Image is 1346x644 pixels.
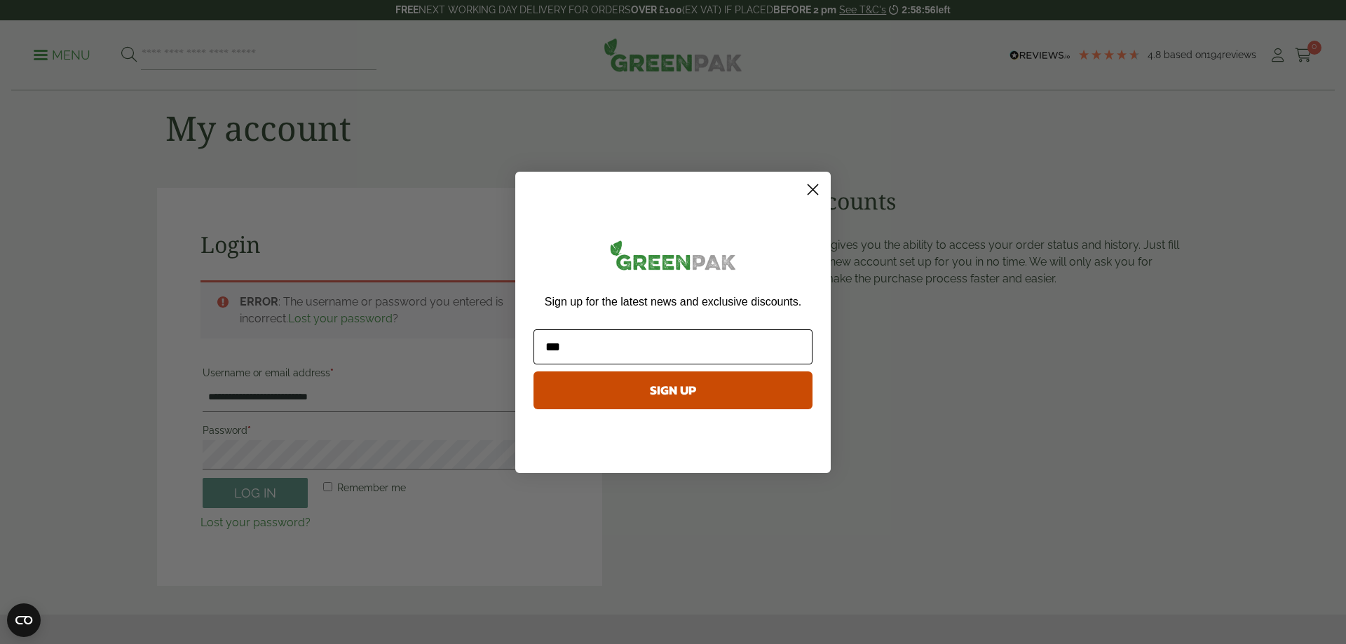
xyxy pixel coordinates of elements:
[545,296,801,308] span: Sign up for the latest news and exclusive discounts.
[7,603,41,637] button: Open CMP widget
[533,329,813,364] input: Email
[533,235,813,282] img: greenpak_logo
[533,371,813,409] button: SIGN UP
[801,177,825,202] button: Close dialog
